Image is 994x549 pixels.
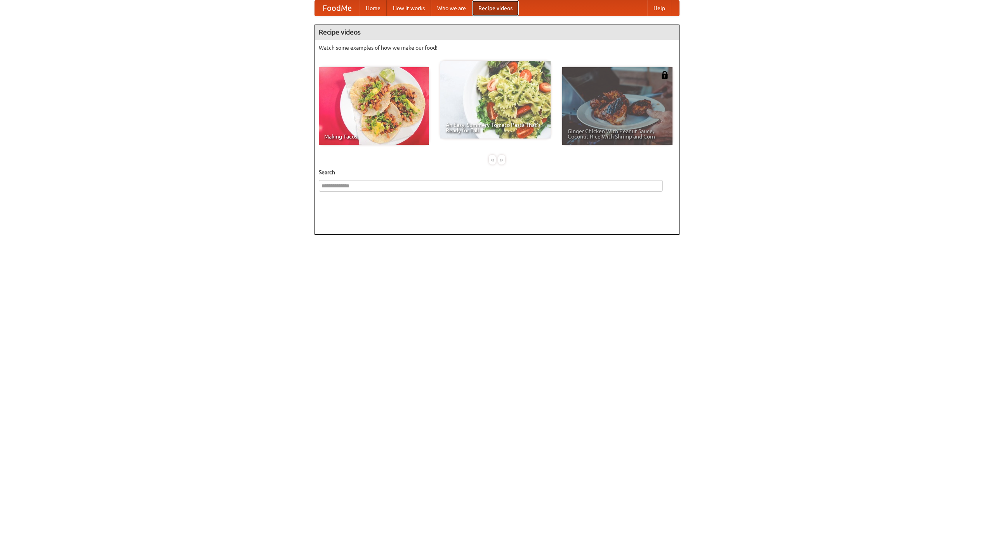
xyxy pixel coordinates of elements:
a: How it works [387,0,431,16]
div: « [489,155,496,165]
a: Home [360,0,387,16]
h5: Search [319,168,675,176]
a: Recipe videos [472,0,519,16]
a: FoodMe [315,0,360,16]
span: Making Tacos [324,134,424,139]
img: 483408.png [661,71,669,79]
a: Who we are [431,0,472,16]
h4: Recipe videos [315,24,679,40]
a: Help [647,0,671,16]
a: An Easy, Summery Tomato Pasta That's Ready for Fall [440,61,551,139]
div: » [498,155,505,165]
a: Making Tacos [319,67,429,145]
span: An Easy, Summery Tomato Pasta That's Ready for Fall [446,122,545,133]
p: Watch some examples of how we make our food! [319,44,675,52]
